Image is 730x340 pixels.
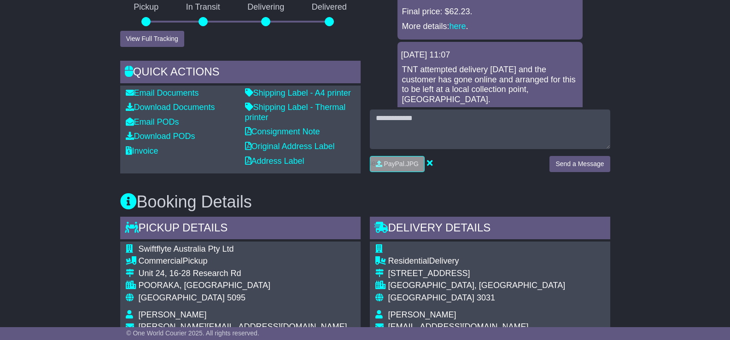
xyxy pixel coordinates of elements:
p: Delivering [234,2,298,12]
a: Download Documents [126,103,215,112]
span: Swiftflyte Australia Pty Ltd [139,244,234,254]
p: Pickup [120,2,173,12]
span: 3031 [477,293,495,302]
a: Shipping Label - A4 printer [245,88,351,98]
div: POORAKA, [GEOGRAPHIC_DATA] [139,281,347,291]
div: Unit 24, 16-28 Research Rd [139,269,347,279]
div: [GEOGRAPHIC_DATA], [GEOGRAPHIC_DATA] [388,281,566,291]
p: Delivered [298,2,361,12]
button: View Full Tracking [120,31,184,47]
span: Commercial [139,256,183,265]
span: [PERSON_NAME][EMAIL_ADDRESS][DOMAIN_NAME] [139,322,347,331]
a: Download PODs [126,132,195,141]
div: [DATE] 11:07 [401,50,579,60]
span: [GEOGRAPHIC_DATA] [388,293,474,302]
h3: Booking Details [120,193,610,211]
div: Delivery [388,256,566,266]
div: Pickup [139,256,347,266]
a: Email PODs [126,117,179,127]
span: [GEOGRAPHIC_DATA] [139,293,225,302]
a: Shipping Label - Thermal printer [245,103,346,122]
span: [EMAIL_ADDRESS][DOMAIN_NAME] [388,322,529,331]
p: In Transit [172,2,234,12]
div: Pickup Details [120,217,361,242]
span: [PERSON_NAME] [139,310,207,319]
div: Quick Actions [120,61,361,86]
a: Email Documents [126,88,199,98]
div: [STREET_ADDRESS] [388,269,566,279]
div: Delivery Details [370,217,610,242]
span: Residential [388,256,429,265]
button: Send a Message [549,156,610,172]
a: here [450,22,466,31]
span: [PERSON_NAME] [388,310,456,319]
span: 5095 [227,293,245,302]
span: © One World Courier 2025. All rights reserved. [126,329,259,337]
p: TNT attempted delivery [DATE] and the customer has gone online and arranged for this to be left a... [402,65,578,104]
p: More details: . [402,22,578,32]
a: Original Address Label [245,142,335,151]
a: Invoice [126,146,158,156]
a: Address Label [245,156,304,166]
a: Consignment Note [245,127,320,136]
p: Final price: $62.23. [402,7,578,17]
